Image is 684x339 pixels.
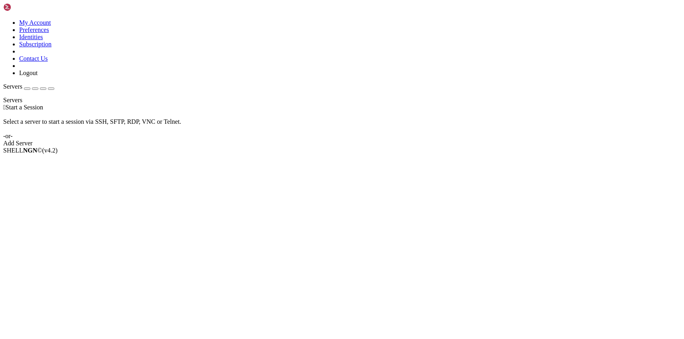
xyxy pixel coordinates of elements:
a: Logout [19,69,38,76]
div: Add Server [3,140,681,147]
div: Servers [3,97,681,104]
span: Servers [3,83,22,90]
span: SHELL © [3,147,57,154]
a: Servers [3,83,54,90]
a: My Account [19,19,51,26]
a: Identities [19,34,43,40]
span: Start a Session [6,104,43,111]
div: Select a server to start a session via SSH, SFTP, RDP, VNC or Telnet. -or- [3,111,681,140]
span:  [3,104,6,111]
span: 4.2.0 [42,147,58,154]
b: NGN [23,147,38,154]
img: Shellngn [3,3,49,11]
a: Subscription [19,41,52,48]
a: Contact Us [19,55,48,62]
a: Preferences [19,26,49,33]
